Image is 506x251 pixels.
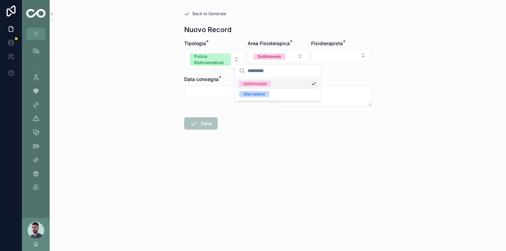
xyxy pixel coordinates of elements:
img: App logo [26,9,46,19]
span: Back to Generale [192,11,226,17]
div: Settimanale [258,53,281,60]
span: Tipologia [184,40,206,46]
h1: Nuovo Record [184,25,231,34]
div: Pulizia Elettromedicali [194,53,227,66]
div: Settimanale [244,81,267,87]
button: Select Button [184,50,245,69]
span: Data consegna [184,76,219,82]
span: Area Fisioterapica [248,40,290,46]
button: Select Button [311,50,372,61]
span: Fisioterapista [311,40,343,46]
div: Giornaliera [244,91,265,97]
div: scrollable content [22,40,50,203]
a: Back to Generale [184,11,226,17]
button: Select Button [248,50,308,63]
div: Suggestions [235,77,321,101]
